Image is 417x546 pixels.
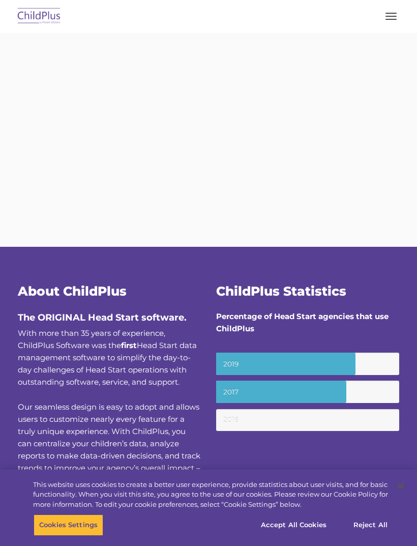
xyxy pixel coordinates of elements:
[339,514,402,536] button: Reject All
[18,402,200,485] span: Our seamless design is easy to adopt and allows users to customize nearly every feature for a tru...
[216,381,399,403] small: 2017
[34,514,103,536] button: Cookies Settings
[216,311,389,333] strong: Percentage of Head Start agencies that use ChildPlus
[18,328,197,387] span: With more than 35 years of experience, ChildPlus Software was the Head Start data management soft...
[390,475,412,497] button: Close
[15,5,63,28] img: ChildPlus by Procare Solutions
[18,312,187,323] span: The ORIGINAL Head Start software.
[121,340,137,350] b: first
[255,514,332,536] button: Accept All Cookies
[216,283,346,299] span: ChildPlus Statistics
[18,283,127,299] span: About ChildPlus
[216,409,399,432] small: 2016
[216,353,399,375] small: 2019
[33,480,388,510] div: This website uses cookies to create a better user experience, provide statistics about user visit...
